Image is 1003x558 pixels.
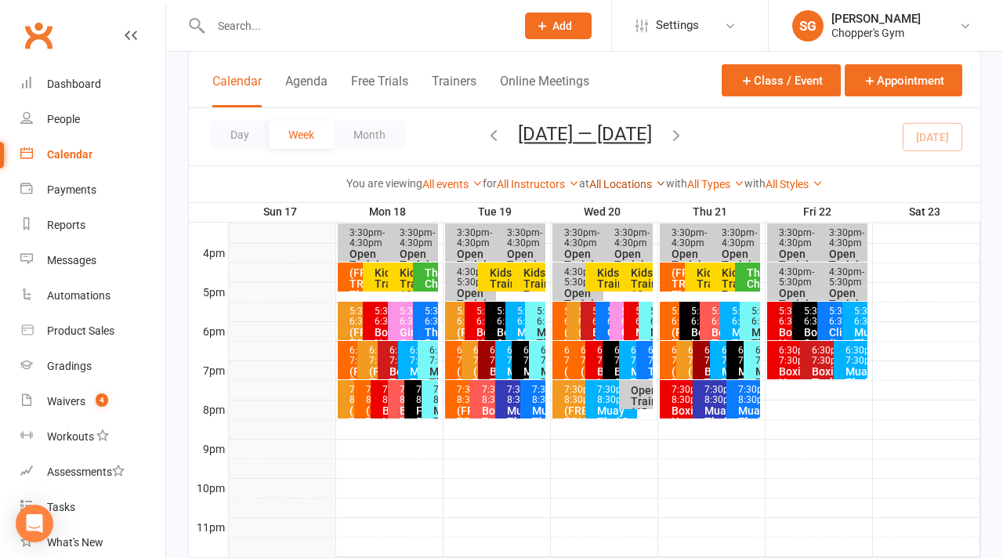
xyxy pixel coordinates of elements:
[589,178,666,190] a: All Locations
[778,267,849,288] div: 4:30pm
[803,327,824,382] div: Boxing Speed Training (Invite Only)
[349,345,385,366] span: - 7:30pm
[630,366,634,432] div: Muay Thai & Kickboxing Heavy Bags
[811,346,849,366] div: 6:30pm
[523,345,559,366] span: - 7:30pm
[828,228,864,248] div: 3:30pm
[483,177,497,190] strong: for
[285,74,328,107] button: Agenda
[778,306,798,327] div: 5:30pm
[579,177,589,190] strong: at
[456,306,466,327] div: 5:30pm
[349,267,369,333] div: (FREE TRIAL) The Chop (Circuit Class)
[563,248,635,270] div: Open Training
[828,288,864,310] div: Open Training
[578,306,579,327] div: 5:30pm
[563,228,635,248] div: 3:30pm
[711,327,721,349] div: Boxing Techniques
[399,248,435,270] div: Open Training
[778,228,849,248] div: 3:30pm
[564,227,599,248] span: - 4:30pm
[457,345,492,366] span: - 7:30pm
[552,20,572,32] span: Add
[778,366,816,399] div: Boxing Heavy Bags
[853,306,864,327] div: 5:30pm
[47,395,85,408] div: Waivers
[596,346,600,366] div: 6:30pm
[20,455,165,490] a: Assessments
[424,267,435,289] div: The Chop
[812,345,847,366] span: - 7:30pm
[563,346,567,366] div: 6:30pm
[334,121,405,149] button: Month
[457,227,492,248] span: - 4:30pm
[687,178,744,190] a: All Types
[399,327,419,371] div: Girls Only Muay Thai
[607,306,643,327] span: - 6:30pm
[456,288,494,310] div: Open Training
[473,346,476,366] div: 6:30pm
[399,228,435,248] div: 3:30pm
[828,327,849,349] div: Clinching (Intermediate)
[518,123,652,145] button: [DATE] — [DATE]
[433,384,469,405] span: - 8:30pm
[687,366,691,465] div: (FREE TRIAL) Muay Thai Heavy Bags Class - Belconn...
[671,248,742,270] div: Open Training
[456,385,476,405] div: 7:30pm
[507,384,542,405] span: - 8:30pm
[721,267,741,311] div: Kids Training 7-12yrs
[597,345,632,366] span: - 7:30pm
[389,346,399,366] div: 6:30pm
[650,306,651,327] div: 5:30pm
[614,345,650,366] span: - 7:30pm
[778,248,849,270] div: Open Training
[671,327,681,371] div: (FREE TRIAL) Boxing Techniques
[564,384,599,405] span: - 8:30pm
[415,385,419,405] div: 7:30pm
[779,227,814,248] span: - 4:30pm
[482,384,517,405] span: - 8:30pm
[369,345,404,366] span: - 7:30pm
[550,202,657,222] th: Wed 20
[671,267,691,333] div: (FREE TRIAL) The Chop (Circuit Class)
[481,385,501,405] div: 7:30pm
[429,345,465,366] span: - 7:30pm
[47,113,80,125] div: People
[696,267,716,289] div: Kids Training
[20,137,165,172] a: Calendar
[349,384,385,405] span: - 8:30pm
[540,346,542,366] div: 6:30pm
[722,227,757,248] span: - 4:30pm
[578,327,579,415] div: (FREE TRIAL) Muay Thai BOXING Techniques - Belcon...
[96,393,108,407] span: 4
[592,306,593,327] div: 5:30pm
[349,228,420,248] div: 3:30pm
[778,346,816,366] div: 6:30pm
[751,306,787,327] span: - 6:30pm
[778,327,798,360] div: Boxing Heavy Bags
[721,366,725,432] div: Muay Thai & Kickboxing Heavy Bags
[400,227,435,248] span: - 4:30pm
[349,327,369,415] div: (FREE TRIAL) Girls Only Muay Thai - Belconnen
[803,306,824,327] div: 5:30pm
[20,313,165,349] a: Product Sales
[20,419,165,455] a: Workouts
[635,306,636,327] div: 5:30pm
[744,177,766,190] strong: with
[666,177,687,190] strong: with
[476,306,486,327] div: 5:30pm
[536,327,542,360] div: Muay Thai Techniques
[389,366,399,399] div: Boxing Techniques (Intermediate)
[766,178,823,190] a: All Styles
[424,327,435,360] div: Thai Pads (Intermediate)
[269,121,334,149] button: Week
[671,228,742,248] div: 3:30pm
[497,306,532,327] span: - 6:30pm
[456,267,494,288] div: 4:30pm
[564,306,599,327] span: - 6:30pm
[374,327,394,360] div: Boxing Heavy Bags
[755,346,757,366] div: 6:30pm
[346,177,422,190] strong: You are viewing
[516,327,527,393] div: Muay Thai & Kickboxing Heavy Bags
[607,327,608,349] div: Clinching (Intermediate)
